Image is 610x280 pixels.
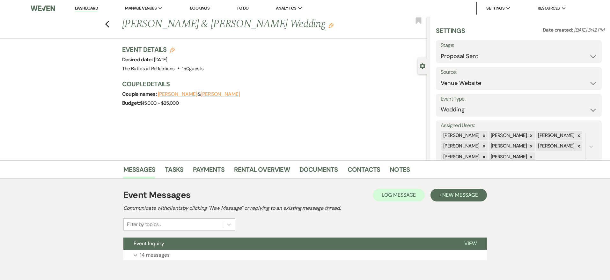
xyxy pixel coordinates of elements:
div: Filter by topics... [127,221,161,228]
h3: Event Details [122,45,204,54]
span: & [158,91,240,97]
a: Notes [390,164,410,178]
a: Payments [193,164,224,178]
a: Contacts [348,164,380,178]
button: Close lead details [420,63,425,69]
h2: Communicate with clients by clicking "New Message" or replying to an existing message thread. [123,204,487,212]
label: Event Type: [441,95,597,104]
button: Event Inquiry [123,238,454,250]
span: The Buttes at Reflections [122,65,175,72]
h3: Couple Details [122,79,421,88]
span: Analytics [276,5,296,11]
a: Dashboard [75,5,98,11]
span: Event Inquiry [134,240,164,247]
div: [PERSON_NAME] [489,152,528,162]
label: Source: [441,68,597,77]
a: Bookings [190,5,210,11]
span: $15,000 - $25,000 [140,100,179,106]
span: New Message [442,192,478,198]
button: Log Message [373,189,425,201]
span: Manage Venues [125,5,157,11]
button: [PERSON_NAME] [201,92,240,97]
button: [PERSON_NAME] [158,92,197,97]
a: Tasks [165,164,183,178]
span: Log Message [382,192,416,198]
a: Documents [299,164,338,178]
span: 150 guests [182,65,203,72]
label: Stage: [441,41,597,50]
button: +New Message [430,189,487,201]
img: Weven Logo [31,2,55,15]
div: [PERSON_NAME] [441,131,481,140]
label: Assigned Users: [441,121,597,130]
h3: Settings [436,26,465,40]
button: 14 messages [123,250,487,261]
div: [PERSON_NAME] [536,141,575,151]
span: Resources [538,5,560,11]
span: Budget: [122,100,140,106]
button: Edit [328,22,334,28]
button: View [454,238,487,250]
a: To Do [237,5,248,11]
a: Messages [123,164,156,178]
div: [PERSON_NAME] [489,131,528,140]
a: Rental Overview [234,164,290,178]
span: Date created: [543,27,574,33]
div: [PERSON_NAME] [441,152,481,162]
span: Couple names: [122,91,158,97]
span: [DATE] 3:42 PM [574,27,604,33]
span: Settings [486,5,504,11]
div: [PERSON_NAME] [489,141,528,151]
div: [PERSON_NAME] [441,141,481,151]
h1: [PERSON_NAME] & [PERSON_NAME] Wedding [122,17,364,32]
span: Desired date: [122,56,154,63]
span: [DATE] [154,57,167,63]
div: [PERSON_NAME] [536,131,575,140]
p: 14 messages [140,251,170,259]
h1: Event Messages [123,188,191,202]
span: View [464,240,477,247]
